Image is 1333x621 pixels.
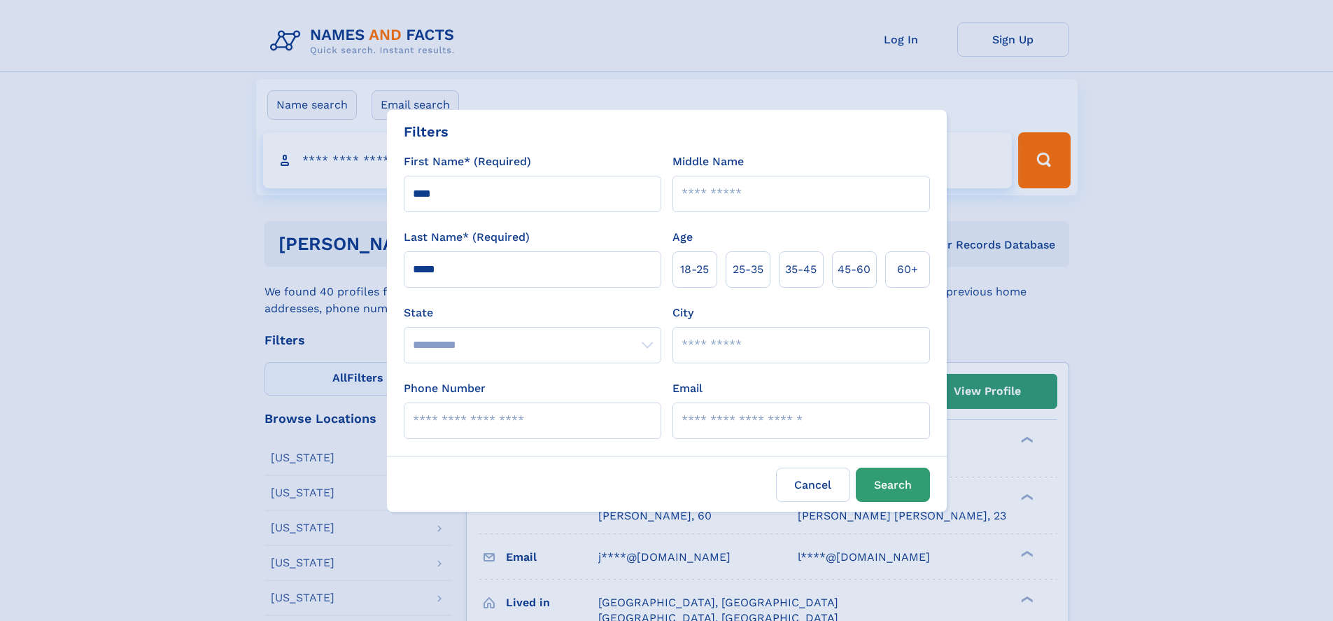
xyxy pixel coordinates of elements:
span: 45‑60 [838,261,870,278]
label: State [404,305,661,321]
label: Age [672,229,693,246]
div: Filters [404,121,449,142]
label: Middle Name [672,153,744,170]
span: 35‑45 [785,261,817,278]
label: First Name* (Required) [404,153,531,170]
label: City [672,305,693,321]
span: 18‑25 [680,261,709,278]
label: Cancel [776,468,850,502]
label: Last Name* (Required) [404,229,530,246]
label: Email [672,380,703,397]
span: 60+ [897,261,918,278]
button: Search [856,468,930,502]
span: 25‑35 [733,261,763,278]
label: Phone Number [404,380,486,397]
